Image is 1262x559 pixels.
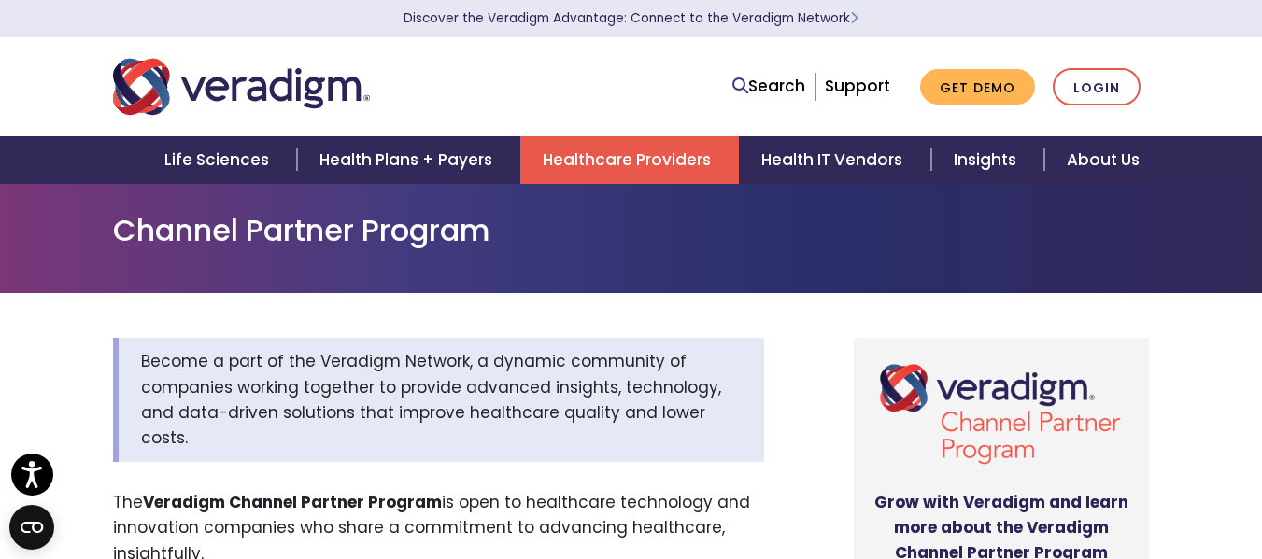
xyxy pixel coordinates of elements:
img: Veradigm Channel Partner Program [869,353,1135,474]
a: About Us [1044,136,1162,184]
a: Health Plans + Payers [297,136,520,184]
a: Login [1053,68,1141,106]
h1: Channel Partner Program [113,213,1150,248]
strong: Veradigm Channel Partner Program [143,491,442,513]
a: Healthcare Providers [520,136,739,184]
a: Insights [931,136,1044,184]
a: Health IT Vendors [739,136,930,184]
a: Life Sciences [142,136,297,184]
span: Learn More [850,9,858,27]
span: Become a part of the Veradigm Network, a dynamic community of companies working together to provi... [141,350,721,449]
a: Support [825,75,890,97]
img: Veradigm logo [113,56,370,118]
a: Search [732,74,805,99]
button: Open CMP widget [9,505,54,550]
a: Get Demo [920,69,1035,105]
a: Discover the Veradigm Advantage: Connect to the Veradigm NetworkLearn More [404,9,858,27]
